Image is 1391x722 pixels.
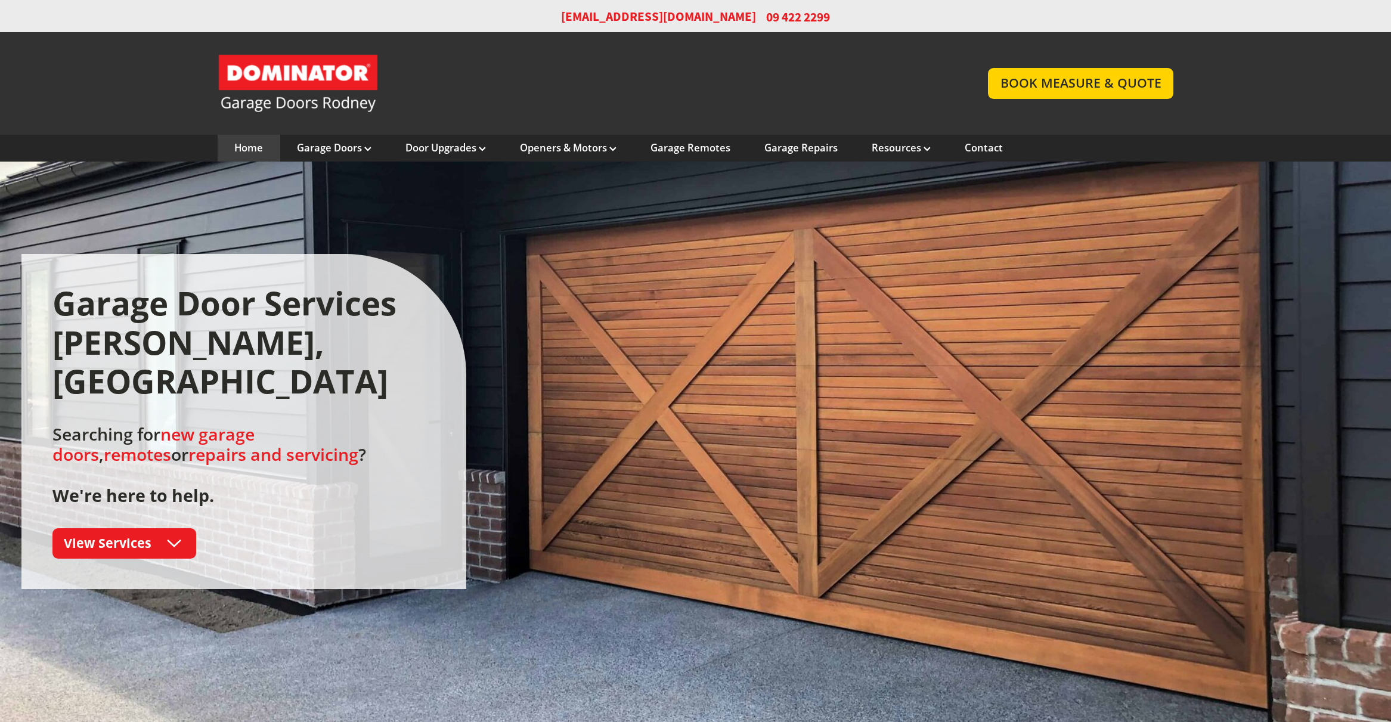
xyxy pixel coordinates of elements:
a: Garage Door and Secure Access Solutions homepage [218,54,965,113]
h1: Garage Door Services [PERSON_NAME], [GEOGRAPHIC_DATA] [52,284,435,401]
a: remotes [104,443,171,466]
strong: We're here to help. [52,484,214,507]
a: [EMAIL_ADDRESS][DOMAIN_NAME] [561,8,756,26]
a: View Services [52,528,196,559]
a: Door Upgrades [405,141,486,154]
a: Openers & Motors [520,141,616,154]
a: BOOK MEASURE & QUOTE [988,68,1173,98]
h2: Searching for , or ? [52,424,435,506]
a: Resources [872,141,931,154]
a: Contact [965,141,1003,154]
a: Garage Repairs [764,141,838,154]
span: View Services [64,534,151,551]
a: new garage doors [52,423,255,466]
a: repairs and servicing [188,443,358,466]
a: Garage Remotes [650,141,730,154]
a: Garage Doors [297,141,371,154]
span: 09 422 2299 [766,8,830,26]
a: Home [234,141,263,154]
